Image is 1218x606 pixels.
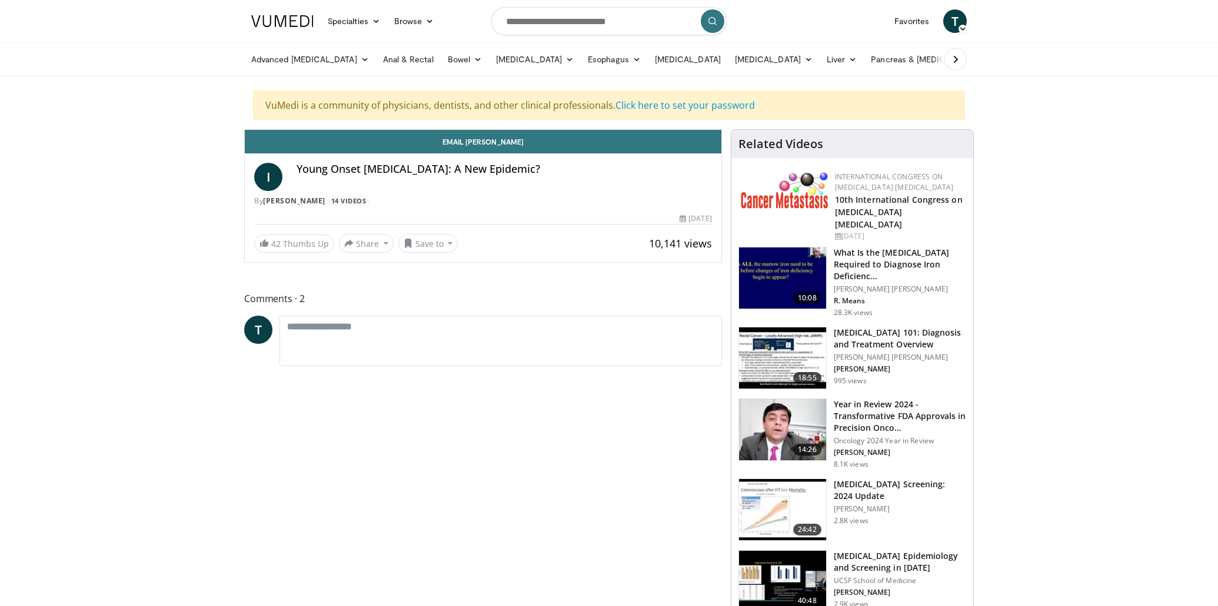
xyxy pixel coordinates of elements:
input: Search topics, interventions [491,7,727,35]
h3: What Is the [MEDICAL_DATA] Required to Diagnose Iron Deficienc… [834,247,966,282]
div: VuMedi is a community of physicians, dentists, and other clinical professionals. [253,91,965,120]
a: T [244,316,272,344]
p: 8.1K views [834,460,868,469]
span: 24:42 [793,524,821,535]
img: ac114b1b-ca58-43de-a309-898d644626b7.150x105_q85_crop-smart_upscale.jpg [739,479,826,540]
p: [PERSON_NAME] [834,504,966,514]
a: Esophagus [581,48,648,71]
a: I [254,163,282,191]
div: By [254,196,712,206]
a: [MEDICAL_DATA] [728,48,820,71]
a: 14:26 Year in Review 2024 - Transformative FDA Approvals in Precision Onco… Oncology 2024 Year in... [738,399,966,469]
a: [MEDICAL_DATA] [489,48,581,71]
h4: Young Onset [MEDICAL_DATA]: A New Epidemic? [297,163,712,176]
p: R. Means [834,296,966,306]
a: 24:42 [MEDICAL_DATA] Screening: 2024 Update [PERSON_NAME] 2.8K views [738,478,966,541]
a: 18:55 [MEDICAL_DATA] 101: Diagnosis and Treatment Overview [PERSON_NAME] [PERSON_NAME] [PERSON_NA... [738,327,966,389]
a: Pancreas & [MEDICAL_DATA] [864,48,1001,71]
div: [DATE] [835,231,964,242]
button: Save to [398,234,458,253]
img: 22cacae0-80e8-46c7-b946-25cff5e656fa.150x105_q85_crop-smart_upscale.jpg [739,399,826,460]
h3: Year in Review 2024 - Transformative FDA Approvals in Precision Onco… [834,399,966,434]
a: Browse [387,9,441,33]
a: Click here to set your password [615,99,755,112]
a: 42 Thumbs Up [254,235,334,253]
a: Advanced [MEDICAL_DATA] [244,48,376,71]
span: Comments 2 [244,291,722,306]
a: [PERSON_NAME] [263,196,325,206]
a: Email [PERSON_NAME] [245,130,721,153]
img: 6ff8bc22-9509-4454-a4f8-ac79dd3b8976.png.150x105_q85_autocrop_double_scale_upscale_version-0.2.png [741,172,829,209]
h3: [MEDICAL_DATA] Epidemiology and Screening in [DATE] [834,550,966,574]
a: 10th International Congress on [MEDICAL_DATA] [MEDICAL_DATA] [835,194,963,230]
button: Share [339,234,394,253]
p: 28.3K views [834,308,873,317]
a: Liver [820,48,864,71]
img: 15adaf35-b496-4260-9f93-ea8e29d3ece7.150x105_q85_crop-smart_upscale.jpg [739,247,826,309]
span: 10:08 [793,292,821,304]
a: [MEDICAL_DATA] [648,48,728,71]
h3: [MEDICAL_DATA] 101: Diagnosis and Treatment Overview [834,327,966,350]
p: [PERSON_NAME] [PERSON_NAME] [834,284,966,294]
div: [DATE] [680,213,711,224]
span: 14:26 [793,444,821,456]
p: [PERSON_NAME] [834,364,966,374]
h3: [MEDICAL_DATA] Screening: 2024 Update [834,478,966,502]
p: UCSF School of Medicine [834,576,966,585]
span: 42 [271,238,281,249]
a: 14 Videos [327,196,370,206]
a: Specialties [321,9,387,33]
a: Bowel [441,48,489,71]
a: International Congress on [MEDICAL_DATA] [MEDICAL_DATA] [835,172,954,192]
span: 18:55 [793,372,821,384]
p: [PERSON_NAME] [834,588,966,597]
p: 995 views [834,376,867,386]
a: Anal & Rectal [376,48,441,71]
p: 2.8K views [834,516,868,525]
h4: Related Videos [738,137,823,151]
img: VuMedi Logo [251,15,314,27]
p: Oncology 2024 Year in Review [834,436,966,446]
a: T [943,9,967,33]
span: 10,141 views [649,236,712,250]
img: f5d819c4-b4a6-4669-943d-399a0cb519e6.150x105_q85_crop-smart_upscale.jpg [739,327,826,389]
a: Favorites [887,9,936,33]
a: 10:08 What Is the [MEDICAL_DATA] Required to Diagnose Iron Deficienc… [PERSON_NAME] [PERSON_NAME]... [738,247,966,317]
p: [PERSON_NAME] [PERSON_NAME] [834,353,966,362]
p: [PERSON_NAME] [834,448,966,457]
